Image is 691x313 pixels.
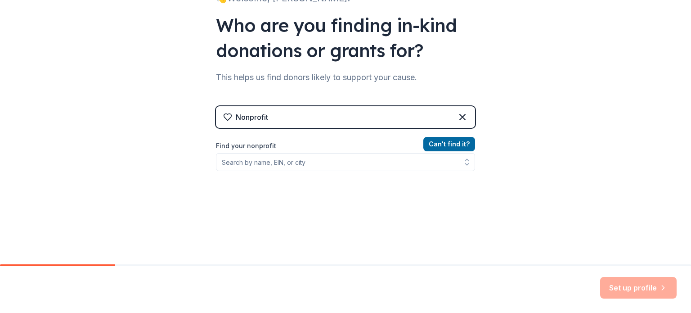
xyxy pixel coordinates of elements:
div: This helps us find donors likely to support your cause. [216,70,475,85]
div: Nonprofit [236,112,268,122]
button: Can't find it? [423,137,475,151]
input: Search by name, EIN, or city [216,153,475,171]
label: Find your nonprofit [216,141,475,151]
div: Who are you finding in-kind donations or grants for? [216,13,475,63]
